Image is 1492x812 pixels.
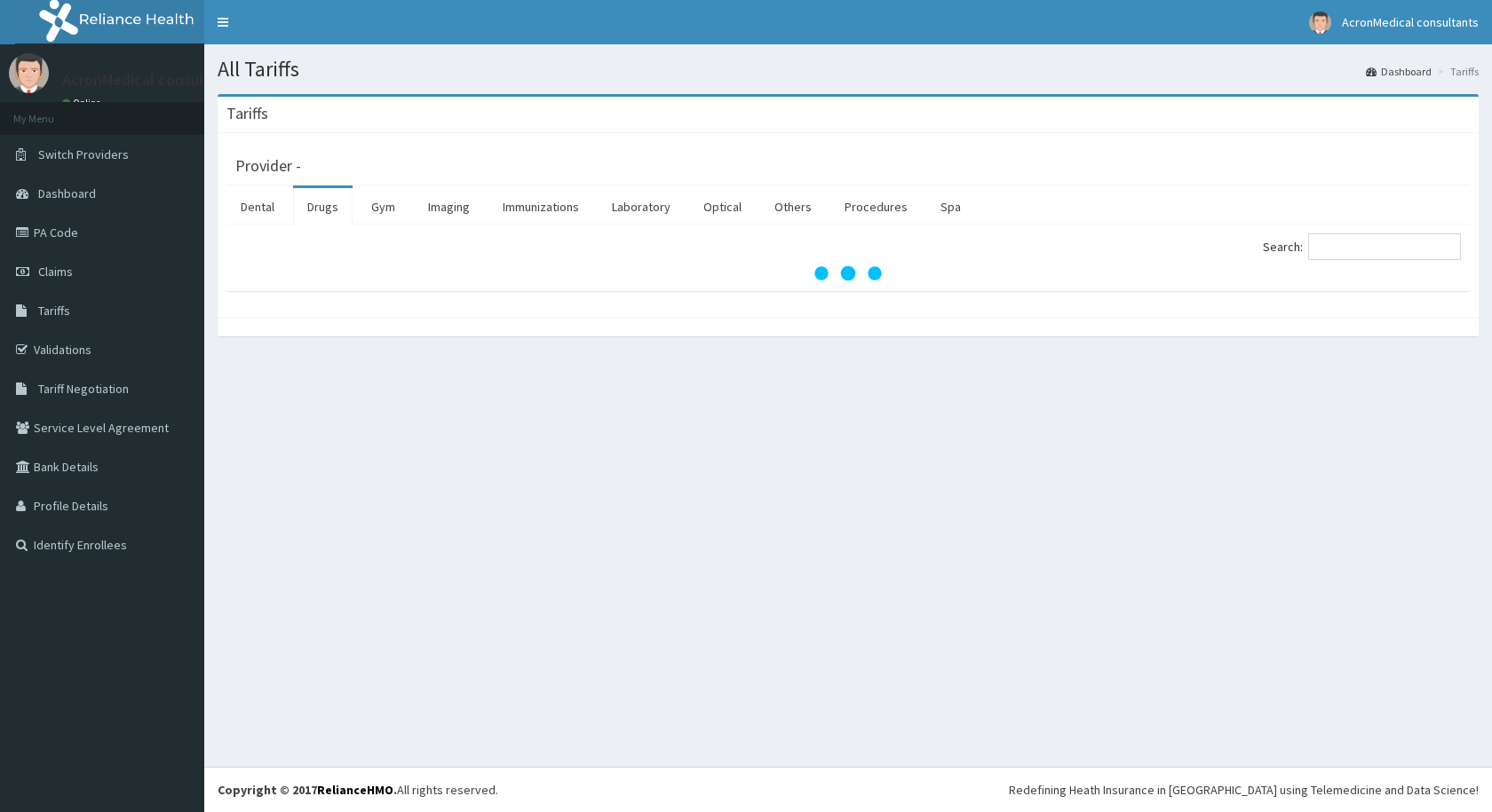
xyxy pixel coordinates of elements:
[760,188,826,225] a: Others
[38,303,70,319] span: Tariffs
[62,97,105,109] a: Online
[813,238,884,309] svg: audio-loading
[1366,64,1432,79] a: Dashboard
[218,782,397,798] strong: Copyright © 2017 .
[1308,233,1461,260] input: Search:
[357,188,409,225] a: Gym
[218,58,1479,81] h1: All Tariffs
[317,782,393,798] a: RelianceHMO
[226,106,268,122] h3: Tariffs
[1009,781,1479,799] div: Redefining Heath Insurance in [GEOGRAPHIC_DATA] using Telemedicine and Data Science!
[204,767,1492,812] footer: All rights reserved.
[1342,14,1479,30] span: AcronMedical consultants
[38,146,129,162] span: Switch Providers
[488,188,593,225] a: Immunizations
[414,188,484,225] a: Imaging
[1263,233,1461,260] label: Search:
[1309,12,1331,34] img: User Image
[62,72,242,88] p: AcronMedical consultants
[830,188,922,225] a: Procedures
[38,381,129,397] span: Tariff Negotiation
[38,185,96,201] span: Dashboard
[226,188,289,225] a: Dental
[926,188,975,225] a: Spa
[1433,64,1479,79] li: Tariffs
[38,264,73,280] span: Claims
[689,188,756,225] a: Optical
[293,188,353,225] a: Drugs
[598,188,685,225] a: Laboratory
[9,53,49,93] img: User Image
[235,158,301,174] h3: Provider -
